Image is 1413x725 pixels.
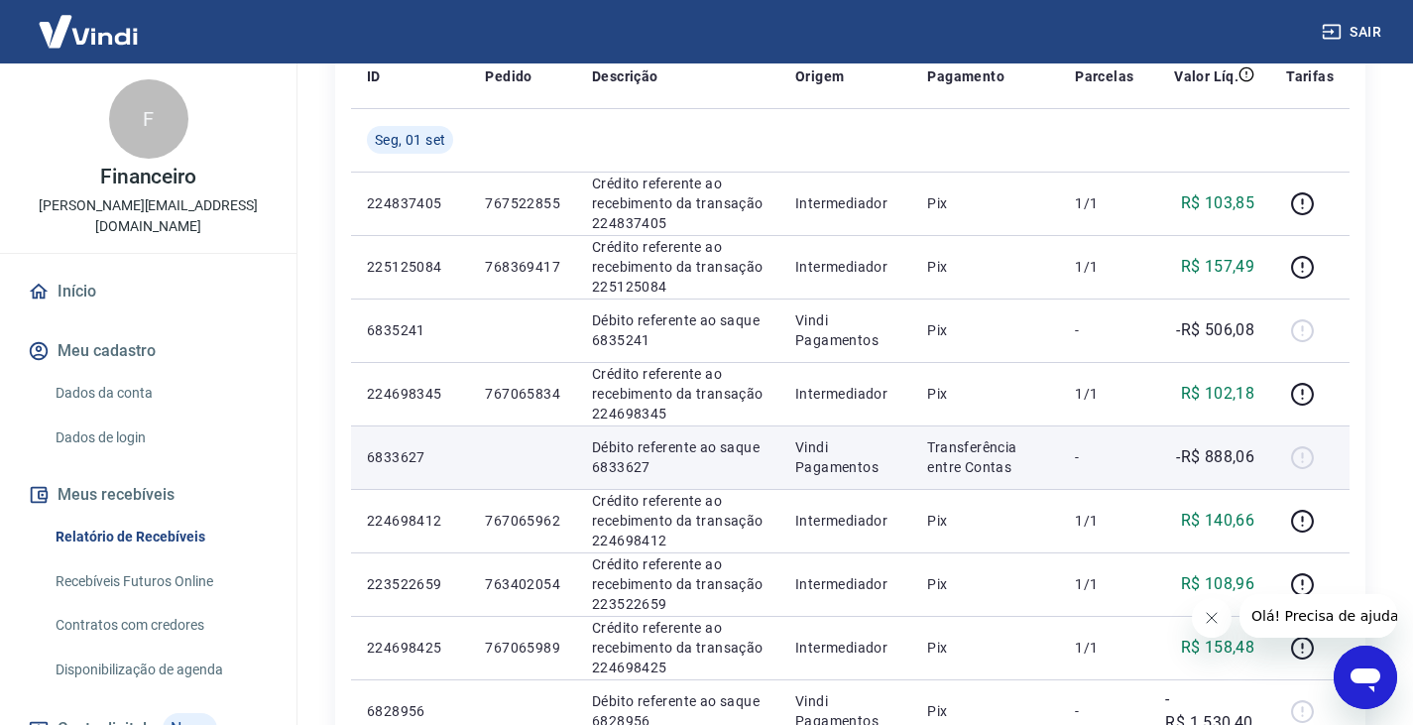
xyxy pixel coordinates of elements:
p: 1/1 [1075,638,1133,658]
a: Relatório de Recebíveis [48,517,273,557]
p: 1/1 [1075,574,1133,594]
p: - [1075,701,1133,721]
p: 1/1 [1075,511,1133,531]
p: Crédito referente ao recebimento da transação 224837405 [592,174,764,233]
p: Financeiro [100,167,197,187]
p: Valor Líq. [1174,66,1238,86]
p: Vindi Pagamentos [795,310,895,350]
p: Pedido [485,66,531,86]
span: Seg, 01 set [375,130,445,150]
p: ID [367,66,381,86]
p: Pix [927,193,1043,213]
button: Meus recebíveis [24,473,273,517]
a: Contratos com credores [48,605,273,646]
p: 767065834 [485,384,560,404]
p: 1/1 [1075,384,1133,404]
p: 224698345 [367,384,453,404]
p: Transferência entre Contas [927,437,1043,477]
p: -R$ 506,08 [1176,318,1254,342]
iframe: Fechar mensagem [1192,598,1232,638]
p: 6828956 [367,701,453,721]
iframe: Mensagem da empresa [1239,594,1397,638]
p: Débito referente ao saque 6835241 [592,310,764,350]
p: Crédito referente ao recebimento da transação 224698412 [592,491,764,550]
p: 767065962 [485,511,560,531]
p: Pix [927,257,1043,277]
p: Crédito referente ao recebimento da transação 224698425 [592,618,764,677]
p: Descrição [592,66,658,86]
p: Origem [795,66,844,86]
p: Intermediador [795,384,895,404]
a: Início [24,270,273,313]
p: Crédito referente ao recebimento da transação 224698345 [592,364,764,423]
p: 223522659 [367,574,453,594]
p: Pagamento [927,66,1004,86]
span: Olá! Precisa de ajuda? [12,14,167,30]
p: Intermediador [795,193,895,213]
p: 763402054 [485,574,560,594]
button: Meu cadastro [24,329,273,373]
p: Débito referente ao saque 6833627 [592,437,764,477]
p: R$ 102,18 [1181,382,1255,406]
a: Dados da conta [48,373,273,414]
p: -R$ 888,06 [1176,445,1254,469]
p: Pix [927,320,1043,340]
a: Recebíveis Futuros Online [48,561,273,602]
p: 1/1 [1075,193,1133,213]
p: 768369417 [485,257,560,277]
p: 6835241 [367,320,453,340]
p: [PERSON_NAME][EMAIL_ADDRESS][DOMAIN_NAME] [16,195,281,237]
p: R$ 108,96 [1181,572,1255,596]
p: 1/1 [1075,257,1133,277]
p: R$ 157,49 [1181,255,1255,279]
p: Parcelas [1075,66,1133,86]
p: Pix [927,701,1043,721]
p: Tarifas [1286,66,1334,86]
p: Pix [927,384,1043,404]
div: F [109,79,188,159]
a: Dados de login [48,418,273,458]
img: Vindi [24,1,153,61]
p: Crédito referente ao recebimento da transação 225125084 [592,237,764,297]
p: Intermediador [795,511,895,531]
p: Pix [927,511,1043,531]
p: 767522855 [485,193,560,213]
p: Crédito referente ao recebimento da transação 223522659 [592,554,764,614]
iframe: Botão para abrir a janela de mensagens [1334,646,1397,709]
p: Intermediador [795,257,895,277]
p: R$ 103,85 [1181,191,1255,215]
a: Disponibilização de agenda [48,650,273,690]
button: Sair [1318,14,1389,51]
p: Intermediador [795,574,895,594]
p: 6833627 [367,447,453,467]
p: R$ 158,48 [1181,636,1255,660]
p: 224698425 [367,638,453,658]
p: 225125084 [367,257,453,277]
p: Intermediador [795,638,895,658]
p: Pix [927,574,1043,594]
p: Vindi Pagamentos [795,437,895,477]
p: 767065989 [485,638,560,658]
p: 224698412 [367,511,453,531]
p: - [1075,447,1133,467]
p: 224837405 [367,193,453,213]
p: Pix [927,638,1043,658]
p: - [1075,320,1133,340]
p: R$ 140,66 [1181,509,1255,533]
